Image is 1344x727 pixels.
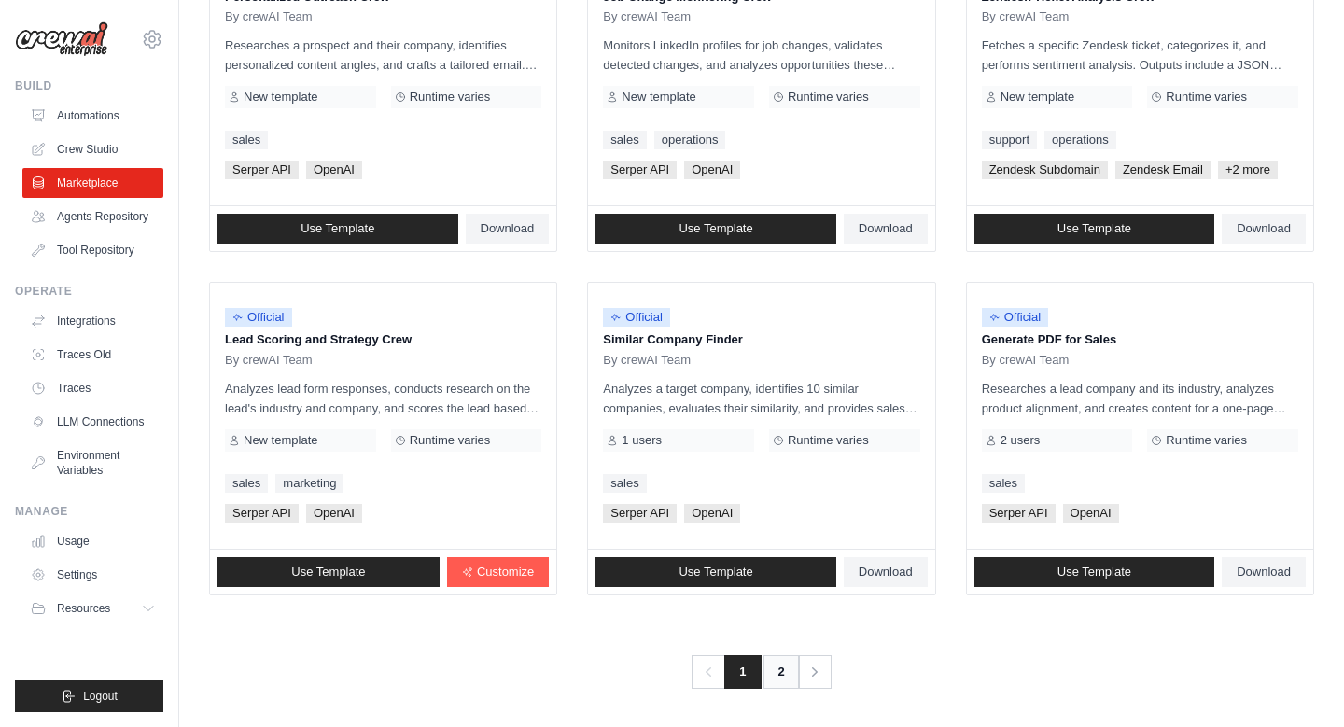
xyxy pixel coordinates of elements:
[603,330,919,349] p: Similar Company Finder
[22,440,163,485] a: Environment Variables
[291,565,365,580] span: Use Template
[225,161,299,179] span: Serper API
[974,214,1215,244] a: Use Template
[1044,131,1116,149] a: operations
[692,655,831,689] nav: Pagination
[306,161,362,179] span: OpenAI
[244,433,317,448] span: New template
[22,407,163,437] a: LLM Connections
[1218,161,1278,179] span: +2 more
[603,35,919,75] p: Monitors LinkedIn profiles for job changes, validates detected changes, and analyzes opportunitie...
[1222,557,1306,587] a: Download
[22,560,163,590] a: Settings
[1001,433,1041,448] span: 2 users
[225,308,292,327] span: Official
[603,504,677,523] span: Serper API
[410,90,491,105] span: Runtime varies
[982,161,1108,179] span: Zendesk Subdomain
[15,78,163,93] div: Build
[982,35,1298,75] p: Fetches a specific Zendesk ticket, categorizes it, and performs sentiment analysis. Outputs inclu...
[1001,90,1074,105] span: New template
[859,565,913,580] span: Download
[1057,565,1131,580] span: Use Template
[275,474,343,493] a: marketing
[603,9,691,24] span: By crewAI Team
[982,379,1298,418] p: Researches a lead company and its industry, analyzes product alignment, and creates content for a...
[22,526,163,556] a: Usage
[447,557,549,587] a: Customize
[982,330,1298,349] p: Generate PDF for Sales
[15,284,163,299] div: Operate
[22,306,163,336] a: Integrations
[603,308,670,327] span: Official
[763,655,800,689] a: 2
[1222,214,1306,244] a: Download
[225,353,313,368] span: By crewAI Team
[225,474,268,493] a: sales
[1063,504,1119,523] span: OpenAI
[306,504,362,523] span: OpenAI
[57,601,110,616] span: Resources
[622,90,695,105] span: New template
[788,90,869,105] span: Runtime varies
[22,340,163,370] a: Traces Old
[684,504,740,523] span: OpenAI
[244,90,317,105] span: New template
[595,214,836,244] a: Use Template
[595,557,836,587] a: Use Template
[679,221,752,236] span: Use Template
[982,504,1056,523] span: Serper API
[22,134,163,164] a: Crew Studio
[22,101,163,131] a: Automations
[217,557,440,587] a: Use Template
[225,9,313,24] span: By crewAI Team
[788,433,869,448] span: Runtime varies
[15,680,163,712] button: Logout
[15,504,163,519] div: Manage
[724,655,761,689] span: 1
[859,221,913,236] span: Download
[1166,90,1247,105] span: Runtime varies
[1237,221,1291,236] span: Download
[22,202,163,231] a: Agents Repository
[217,214,458,244] a: Use Template
[1057,221,1131,236] span: Use Template
[654,131,726,149] a: operations
[982,308,1049,327] span: Official
[679,565,752,580] span: Use Template
[603,379,919,418] p: Analyzes a target company, identifies 10 similar companies, evaluates their similarity, and provi...
[1237,565,1291,580] span: Download
[844,557,928,587] a: Download
[225,131,268,149] a: sales
[83,689,118,704] span: Logout
[225,330,541,349] p: Lead Scoring and Strategy Crew
[410,433,491,448] span: Runtime varies
[481,221,535,236] span: Download
[22,373,163,403] a: Traces
[301,221,374,236] span: Use Template
[1166,433,1247,448] span: Runtime varies
[477,565,534,580] span: Customize
[1115,161,1211,179] span: Zendesk Email
[622,433,662,448] span: 1 users
[974,557,1215,587] a: Use Template
[603,474,646,493] a: sales
[844,214,928,244] a: Download
[603,353,691,368] span: By crewAI Team
[466,214,550,244] a: Download
[22,594,163,623] button: Resources
[982,474,1025,493] a: sales
[982,353,1070,368] span: By crewAI Team
[225,379,541,418] p: Analyzes lead form responses, conducts research on the lead's industry and company, and scores th...
[15,21,108,57] img: Logo
[22,235,163,265] a: Tool Repository
[684,161,740,179] span: OpenAI
[225,35,541,75] p: Researches a prospect and their company, identifies personalized content angles, and crafts a tai...
[603,161,677,179] span: Serper API
[225,504,299,523] span: Serper API
[982,131,1037,149] a: support
[982,9,1070,24] span: By crewAI Team
[22,168,163,198] a: Marketplace
[603,131,646,149] a: sales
